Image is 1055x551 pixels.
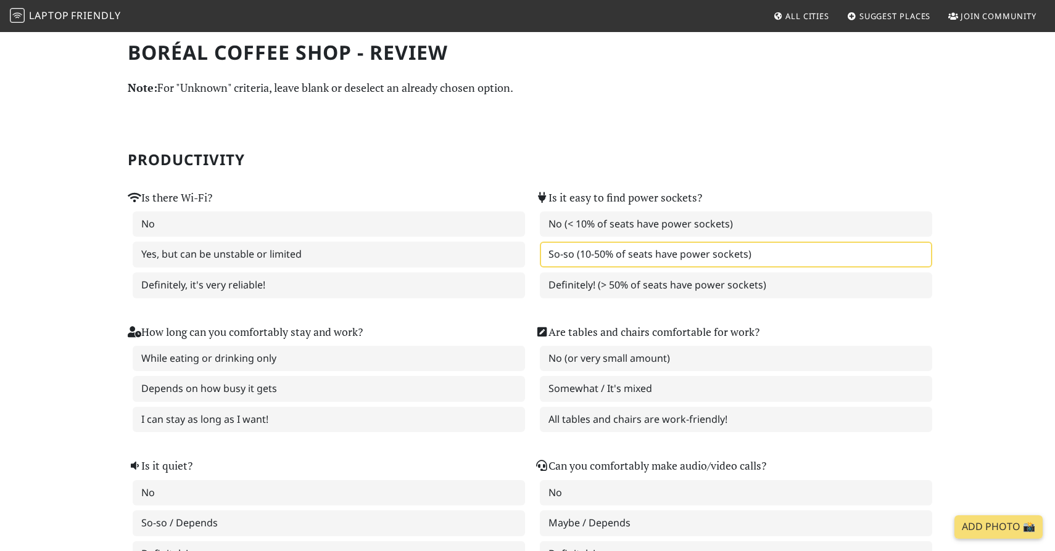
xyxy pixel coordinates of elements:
[133,510,525,536] label: So-so / Depends
[540,211,932,237] label: No (< 10% of seats have power sockets)
[128,80,157,95] strong: Note:
[128,189,212,206] label: Is there Wi-Fi?
[540,480,932,506] label: No
[128,324,363,341] label: How long can you comfortably stay and work?
[133,272,525,298] label: Definitely, it's very reliable!
[540,242,932,267] label: So-so (10-50% of seats have power sockets)
[842,5,936,27] a: Suggest Places
[10,8,25,23] img: LaptopFriendly
[859,10,931,22] span: Suggest Places
[943,5,1041,27] a: Join Community
[10,6,121,27] a: LaptopFriendly LaptopFriendly
[128,151,927,169] h2: Productivity
[133,480,525,506] label: No
[954,515,1043,539] a: Add Photo 📸
[540,376,932,402] label: Somewhat / It's mixed
[535,324,759,341] label: Are tables and chairs comfortable for work?
[133,242,525,267] label: Yes, but can be unstable or limited
[29,9,69,22] span: Laptop
[133,407,525,433] label: I can stay as long as I want!
[133,346,525,372] label: While eating or drinking only
[535,189,702,206] label: Is it easy to find power sockets?
[785,10,829,22] span: All Cities
[961,10,1036,22] span: Join Community
[133,211,525,237] label: No
[133,376,525,402] label: Depends on how busy it gets
[768,5,834,27] a: All Cities
[128,457,192,475] label: Is it quiet?
[540,407,932,433] label: All tables and chairs are work-friendly!
[128,41,927,64] h1: Boréal Coffee Shop - Review
[540,346,932,372] label: No (or very small amount)
[535,457,766,475] label: Can you comfortably make audio/video calls?
[540,510,932,536] label: Maybe / Depends
[128,79,927,97] p: For "Unknown" criteria, leave blank or deselect an already chosen option.
[540,272,932,298] label: Definitely! (> 50% of seats have power sockets)
[71,9,120,22] span: Friendly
